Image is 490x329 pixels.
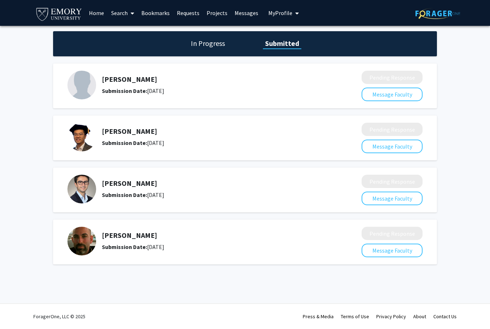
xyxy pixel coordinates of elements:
[362,71,423,84] button: Pending Response
[362,143,423,150] a: Message Faculty
[102,179,324,188] h5: [PERSON_NAME]
[102,231,324,240] h5: [PERSON_NAME]
[138,0,173,25] a: Bookmarks
[362,244,423,257] button: Message Faculty
[189,38,227,48] h1: In Progress
[102,87,147,94] b: Submission Date:
[102,243,324,251] div: [DATE]
[102,243,147,250] b: Submission Date:
[362,247,423,254] a: Message Faculty
[303,313,334,320] a: Press & Media
[415,8,460,19] img: ForagerOne Logo
[413,313,426,320] a: About
[67,227,96,255] img: Profile Picture
[433,313,457,320] a: Contact Us
[362,88,423,101] button: Message Faculty
[102,139,147,146] b: Submission Date:
[33,304,85,329] div: ForagerOne, LLC © 2025
[376,313,406,320] a: Privacy Policy
[173,0,203,25] a: Requests
[362,195,423,202] a: Message Faculty
[362,227,423,240] button: Pending Response
[102,138,324,147] div: [DATE]
[102,75,324,84] h5: [PERSON_NAME]
[102,86,324,95] div: [DATE]
[263,38,301,48] h1: Submitted
[67,123,96,151] img: Profile Picture
[102,191,147,198] b: Submission Date:
[362,175,423,188] button: Pending Response
[35,6,83,22] img: Emory University Logo
[102,191,324,199] div: [DATE]
[102,127,324,136] h5: [PERSON_NAME]
[268,9,292,17] span: My Profile
[5,297,30,324] iframe: Chat
[341,313,369,320] a: Terms of Use
[108,0,138,25] a: Search
[362,140,423,153] button: Message Faculty
[362,123,423,136] button: Pending Response
[362,91,423,98] a: Message Faculty
[67,71,96,99] img: Profile Picture
[67,175,96,203] img: Profile Picture
[362,192,423,205] button: Message Faculty
[85,0,108,25] a: Home
[203,0,231,25] a: Projects
[231,0,262,25] a: Messages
